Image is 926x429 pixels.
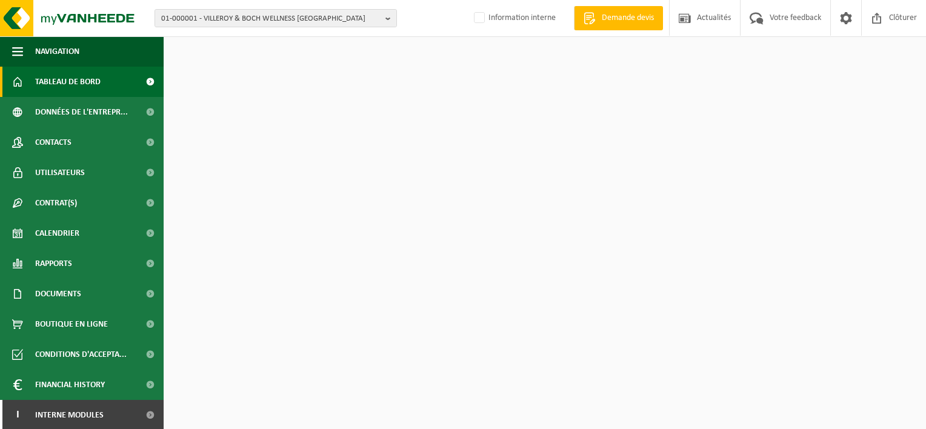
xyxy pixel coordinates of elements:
[471,9,556,27] label: Information interne
[35,370,105,400] span: Financial History
[161,10,381,28] span: 01-000001 - VILLEROY & BOCH WELLNESS [GEOGRAPHIC_DATA]
[35,309,108,339] span: Boutique en ligne
[35,158,85,188] span: Utilisateurs
[35,97,128,127] span: Données de l'entrepr...
[35,188,77,218] span: Contrat(s)
[599,12,657,24] span: Demande devis
[155,9,397,27] button: 01-000001 - VILLEROY & BOCH WELLNESS [GEOGRAPHIC_DATA]
[35,127,72,158] span: Contacts
[35,279,81,309] span: Documents
[35,36,79,67] span: Navigation
[35,67,101,97] span: Tableau de bord
[574,6,663,30] a: Demande devis
[35,339,127,370] span: Conditions d'accepta...
[35,218,79,248] span: Calendrier
[35,248,72,279] span: Rapports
